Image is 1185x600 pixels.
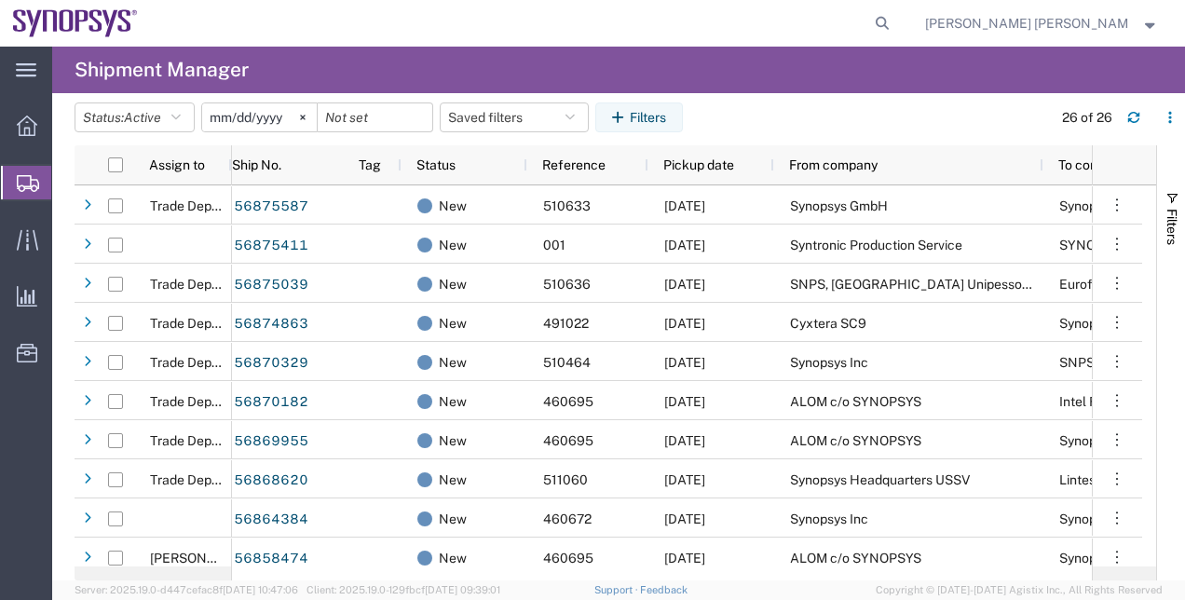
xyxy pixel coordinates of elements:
span: Server: 2025.19.0-d447cefac8f [75,584,298,595]
a: 56858474 [233,544,309,574]
span: New [439,186,467,225]
span: New [439,499,467,539]
span: Cyxtera SC9 [790,316,866,331]
span: Synopsys Headquarters USSV [790,472,970,487]
span: 510636 [543,277,591,292]
span: 09/19/2025 [664,277,705,292]
span: ALOM c/o SYNOPSYS [790,394,921,409]
a: Support [594,584,641,595]
span: 09/19/2025 [664,551,705,566]
span: Trade Department [150,472,259,487]
span: New [439,460,467,499]
span: 511060 [543,472,588,487]
a: 56874863 [233,309,309,339]
h4: Shipment Manager [75,47,249,93]
a: 56869955 [233,427,309,457]
span: Synopsys Inc [790,511,868,526]
span: ALOM c/o SYNOPSYS [790,551,921,566]
span: Client: 2025.19.0-129fbcf [306,584,500,595]
button: Status:Active [75,102,195,132]
span: New [439,225,467,265]
span: Synopsys [1059,551,1116,566]
a: 56868620 [233,466,309,496]
span: To company [1058,157,1130,172]
button: [PERSON_NAME] [PERSON_NAME] [924,12,1159,34]
input: Not set [318,103,432,131]
span: Active [124,110,161,125]
span: Tag [359,157,381,172]
span: 510464 [543,355,591,370]
span: Trade Department [150,394,259,409]
span: 09/19/2025 [664,433,705,448]
span: 09/18/2025 [664,355,705,370]
span: 460695 [543,551,593,566]
button: Saved filters [440,102,589,132]
input: Not set [202,103,317,131]
span: 09/18/2025 [664,472,705,487]
span: Trade Department [150,198,259,213]
a: 56875587 [233,192,309,222]
a: 56864384 [233,505,309,535]
a: 56875039 [233,270,309,300]
span: New [439,539,467,578]
span: Intel Folsom [1059,394,1133,409]
span: Assign to [149,157,205,172]
span: 09/18/2025 [664,511,705,526]
span: 09/19/2025 [664,316,705,331]
div: 26 of 26 [1062,108,1112,128]
span: Status [416,157,456,172]
span: Syntronic Production Service [790,238,962,252]
span: Trade Department [150,433,259,448]
span: 09/19/2025 [664,238,705,252]
span: Ship No. [232,157,281,172]
span: New [439,421,467,460]
span: SNPS, Portugal Unipessoal, Lda. [790,277,1064,292]
span: From company [789,157,878,172]
span: Trade Department [150,277,259,292]
img: logo [13,9,138,37]
span: 460695 [543,433,593,448]
span: Copyright © [DATE]-[DATE] Agistix Inc., All Rights Reserved [876,582,1163,598]
a: 56870329 [233,348,309,378]
a: 56875411 [233,231,309,261]
span: 09/22/2025 [664,198,705,213]
span: Synopsys Inc [790,355,868,370]
span: 510633 [543,198,591,213]
span: Reference [542,157,606,172]
span: Synopsys GmbH [790,198,888,213]
span: 460695 [543,394,593,409]
span: New [439,304,467,343]
span: Trade Department [150,355,259,370]
span: ALOM c/o SYNOPSYS [790,433,921,448]
span: Pickup date [663,157,734,172]
span: [DATE] 10:47:06 [223,584,298,595]
span: Eurofins EAG [1059,277,1139,292]
span: New [439,382,467,421]
span: [DATE] 09:39:01 [425,584,500,595]
span: Trade Department [150,316,259,331]
span: 09/22/2025 [664,394,705,409]
span: Filters [1165,209,1179,245]
a: Feedback [640,584,688,595]
span: New [439,265,467,304]
span: Marilia de Melo Fernandes [925,13,1129,34]
span: 460672 [543,511,592,526]
span: Rafael Chacon [150,551,256,566]
button: Filters [595,102,683,132]
a: 56870182 [233,388,309,417]
span: New [439,343,467,382]
span: 001 [543,238,565,252]
span: 491022 [543,316,589,331]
